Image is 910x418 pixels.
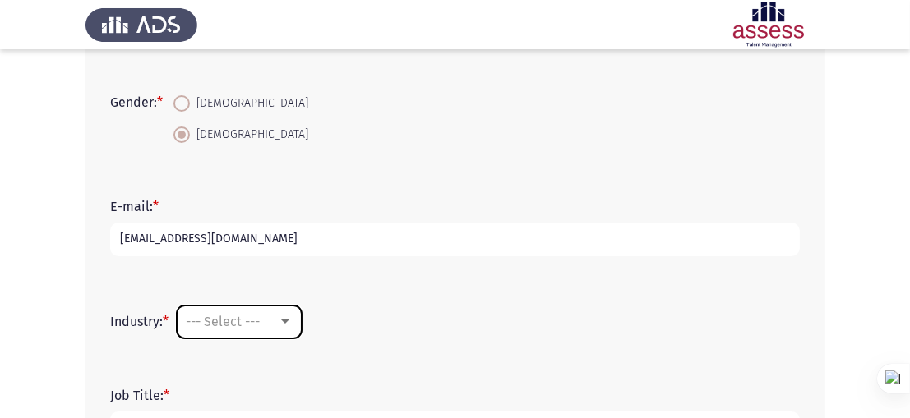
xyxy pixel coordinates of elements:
span: [DEMOGRAPHIC_DATA] [190,94,308,113]
label: Gender: [110,94,163,110]
span: --- Select --- [186,314,260,329]
span: [DEMOGRAPHIC_DATA] [190,125,308,145]
label: Job Title: [110,388,169,403]
label: Industry: [110,314,169,329]
img: Assess Talent Management logo [85,2,197,48]
input: add answer text [110,223,800,256]
label: E-mail: [110,199,159,214]
img: Assessment logo of ASSESS Focus 4 Module Assessment (EN/AR) (Advanced - IB) [713,2,825,48]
